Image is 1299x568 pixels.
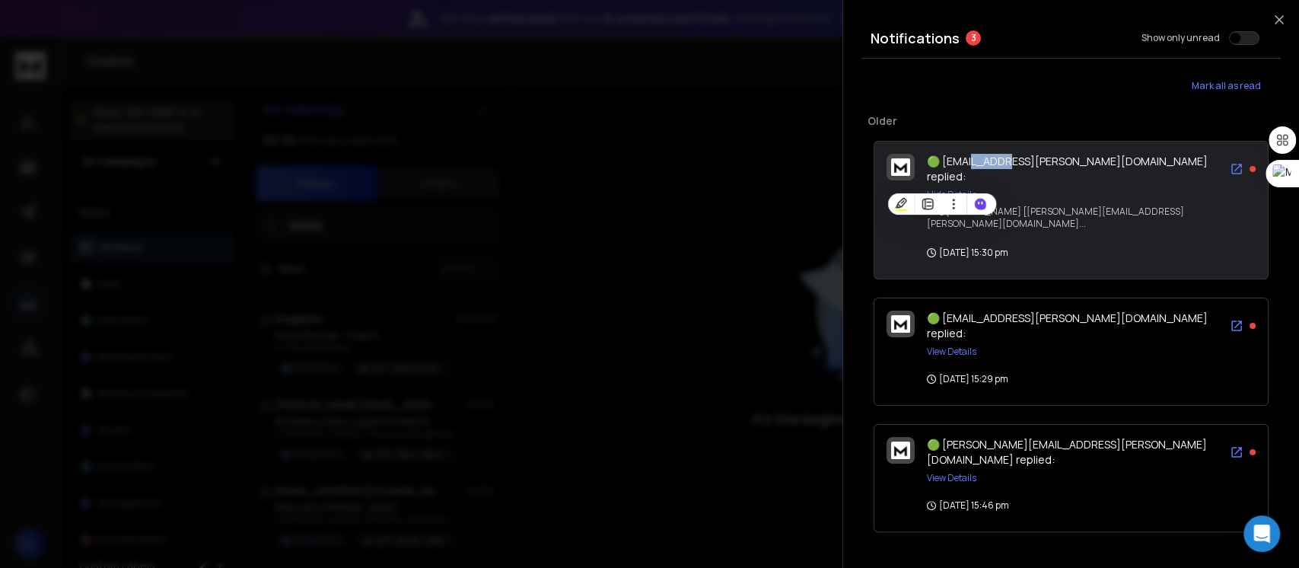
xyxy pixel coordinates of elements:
[927,499,1009,512] p: [DATE] 15:46 pm
[927,311,1208,340] span: 🟢 [EMAIL_ADDRESS][PERSON_NAME][DOMAIN_NAME] replied:
[891,158,910,176] img: logo
[891,315,910,333] img: logo
[927,346,976,358] button: View Details
[927,472,976,484] button: View Details
[1141,32,1220,44] label: Show only unread
[927,206,1256,230] div: Hi @[PERSON_NAME] [[PERSON_NAME][EMAIL_ADDRESS][PERSON_NAME][DOMAIN_NAME]...
[1192,80,1261,92] span: Mark all as read
[868,113,1275,129] p: Older
[1243,515,1280,552] div: Open Intercom Messenger
[966,30,981,46] span: 3
[891,442,910,459] img: logo
[927,189,976,201] button: Hide Details
[927,437,1207,467] span: 🟢 [PERSON_NAME][EMAIL_ADDRESS][PERSON_NAME][DOMAIN_NAME] replied:
[1171,71,1281,101] button: Mark all as read
[927,247,1008,259] p: [DATE] 15:30 pm
[871,27,960,49] h3: Notifications
[927,373,1008,385] p: [DATE] 15:29 pm
[927,154,1208,183] span: 🟢 [EMAIL_ADDRESS][PERSON_NAME][DOMAIN_NAME] replied:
